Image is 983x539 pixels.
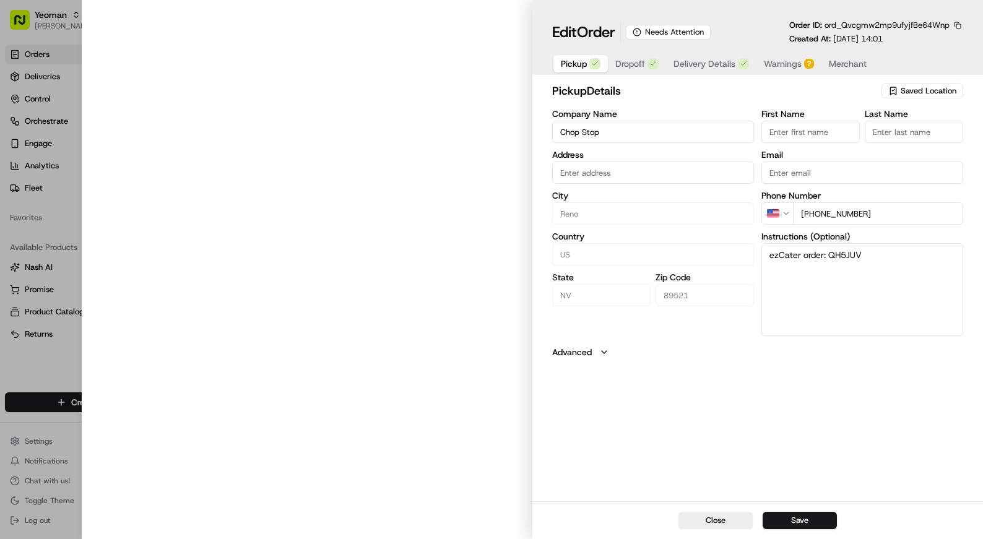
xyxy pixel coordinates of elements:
input: Enter address [552,162,754,184]
span: Pickup [561,58,587,70]
input: Enter state [552,284,651,306]
button: Save [763,512,837,529]
label: Country [552,232,754,241]
input: Enter email [761,162,963,184]
span: Warnings [764,58,802,70]
label: Email [761,150,963,159]
label: First Name [761,110,860,118]
label: Address [552,150,754,159]
span: Dropoff [615,58,645,70]
p: Created At: [789,33,883,45]
span: Merchant [829,58,867,70]
span: Saved Location [901,85,956,97]
button: Saved Location [881,82,963,100]
span: ord_Qvcgmw2mp9ufyjfBe64Wnp [825,20,950,30]
label: Instructions (Optional) [761,232,963,241]
label: City [552,191,754,200]
label: Zip Code [656,273,754,282]
input: Enter country [552,243,754,265]
div: Needs Attention [626,25,711,40]
label: Last Name [865,110,963,118]
input: Enter last name [865,121,963,143]
input: Enter company name [552,121,754,143]
h1: Edit [552,22,615,42]
h2: pickup Details [552,82,879,100]
label: State [552,273,651,282]
button: Advanced [552,346,963,358]
input: Enter zip code [656,284,754,306]
span: Order [577,22,615,42]
label: Advanced [552,346,592,358]
div: ? [804,59,814,69]
input: Enter city [552,202,754,225]
p: Order ID: [789,20,950,31]
button: Close [678,512,753,529]
span: [DATE] 14:01 [833,33,883,44]
input: Enter first name [761,121,860,143]
input: Enter phone number [793,202,963,225]
span: Delivery Details [673,58,735,70]
label: Company Name [552,110,754,118]
label: Phone Number [761,191,963,200]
